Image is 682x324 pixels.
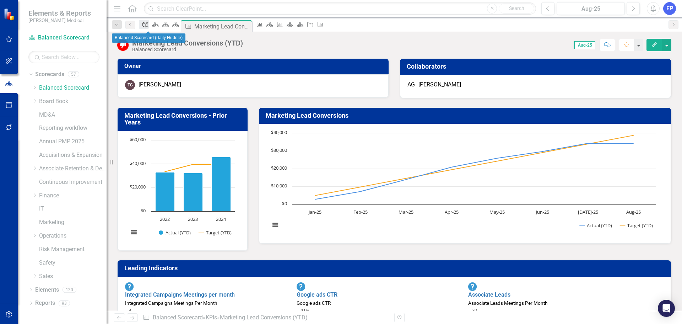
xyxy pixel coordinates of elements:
text: Apr-25 [444,209,458,215]
button: Show Target (YTD) [199,229,232,236]
a: Continuous Improvement [39,178,107,186]
img: No Information [125,282,134,291]
a: KPIs [206,314,217,321]
img: No Information [297,282,305,291]
div: 130 [63,287,76,293]
path: 2022, 32,865. Actual (YTD). [156,172,175,212]
button: Aug-25 [557,2,625,15]
text: 4.0% [301,307,310,313]
path: 2024, 45,728. Actual (YTD). [212,157,231,212]
a: Scorecards [35,70,64,79]
text: $30,000 [271,147,287,153]
button: Show Actual (YTD) [580,222,612,229]
span: Elements & Reports [28,9,91,17]
div: TC [125,80,135,90]
h3: Leading Indicators [124,265,667,272]
text: 2023 [188,216,198,222]
text: 2022 [160,216,170,222]
button: View chart menu, Chart [270,220,280,230]
div: 57 [68,71,79,78]
text: 20 [472,307,477,313]
a: Associate Retention & Development [39,165,107,173]
text: $10,000 [271,182,287,189]
img: No Information [468,282,477,291]
a: Google ads CTR [297,291,337,298]
a: Reports [35,299,55,307]
a: Balanced Scorecard [153,314,203,321]
text: $40,000 [130,160,146,166]
button: Search [499,4,534,14]
text: May-25 [489,209,504,215]
text: Jun-25 [535,209,549,215]
h3: Collaborators [407,63,667,70]
text: Feb-25 [353,209,368,215]
span: Aug-25 [574,41,595,49]
a: Balanced Scorecard [39,84,107,92]
img: ClearPoint Strategy [4,8,16,21]
a: Marketing [39,218,107,227]
h3: Marketing Lead Conversions - Prior Years [124,112,243,126]
div: AG [407,81,415,89]
small: [PERSON_NAME] Medical [28,17,91,23]
a: Annual PMP 2025 [39,138,107,146]
small: Associate Leads Meetings Per Month [468,300,547,306]
div: Chart. Highcharts interactive chart. [266,129,664,236]
text: $0 [141,207,146,214]
a: Reporting workflow [39,124,107,132]
button: View chart menu, Chart [129,227,139,237]
div: Balanced Scorecard [132,47,243,52]
a: Safety [39,259,107,267]
text: $60,000 [130,136,146,143]
div: Balanced Scorecard (Daily Huddle) [112,33,185,43]
button: EP [663,2,676,15]
svg: Interactive chart [266,129,660,236]
button: Show Target (YTD) [620,222,653,229]
a: Elements [35,286,59,294]
path: 2023, 32,367. Actual (YTD). [184,173,203,212]
text: Mar-25 [399,209,413,215]
a: Finance [39,192,107,200]
a: Operations [39,232,107,240]
g: Actual (YTD), series 1 of 2. Bar series with 3 bars. [156,157,231,212]
div: Aug-25 [559,5,622,13]
input: Search Below... [28,51,99,63]
img: Below Target [117,39,129,51]
a: Balanced Scorecard [28,34,99,42]
text: Aug-25 [626,209,640,215]
text: $20,000 [130,184,146,190]
a: MD&A [39,111,107,119]
div: Marketing Lead Conversions (YTD) [132,39,243,47]
a: Risk Management [39,245,107,254]
text: $20,000 [271,165,287,171]
button: Show Actual (YTD) [159,229,191,236]
svg: Interactive chart [125,137,238,243]
text: $0 [282,200,287,207]
div: Marketing Lead Conversions (YTD) [220,314,308,321]
div: Chart. Highcharts interactive chart. [125,137,240,243]
text: 2024 [216,216,226,222]
span: Search [509,5,524,11]
a: Board Book [39,97,107,106]
h3: Owner [124,63,384,69]
a: Associate Leads [468,291,510,298]
div: [PERSON_NAME] [139,81,181,89]
div: Marketing Lead Conversions (YTD) [194,22,250,31]
a: IT [39,205,107,213]
div: Open Intercom Messenger [658,300,675,317]
div: [PERSON_NAME] [418,81,461,89]
text: [DATE]-25 [578,209,598,215]
h3: Marketing Lead Conversions [266,112,667,119]
text: $40,000 [271,129,287,136]
a: Sales [39,272,107,281]
text: 8 [129,307,131,313]
div: 93 [59,300,70,306]
small: Google ads CTR [297,300,331,306]
small: Integrated Campaigns Meetings Per Month [125,300,217,306]
div: » » [142,314,389,322]
input: Search ClearPoint... [144,2,536,15]
a: Acquisitions & Expansion [39,151,107,159]
text: Jan-25 [308,209,321,215]
a: Integrated Campaigns Meetings per month [125,291,235,298]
